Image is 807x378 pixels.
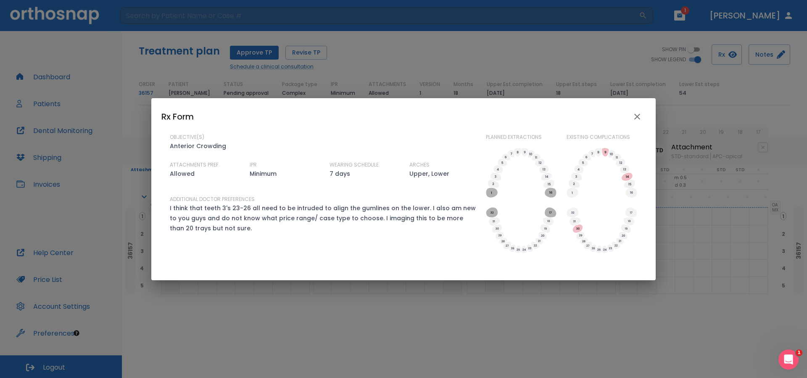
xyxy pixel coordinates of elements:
[629,108,646,125] button: close
[330,161,379,169] p: WEARING SCHEDULE
[170,161,220,169] p: ATTACHMENTS PREF.
[486,133,542,141] p: PLANNED EXTRACTIONS
[170,196,255,203] p: ADDITIONAL DOCTOR PREFERENCES
[567,133,630,141] p: EXISTING COMPLICATIONS
[161,110,194,123] h6: Rx Form
[170,169,195,179] p: Allowed
[250,169,277,179] p: Minimum
[170,203,476,233] p: I think that teeth 3's 23-26 all need to be intruded to align the gumlines on the lower. I also a...
[778,349,799,370] iframe: Intercom live chat
[409,169,449,179] p: Upper, Lower
[170,141,226,151] p: Anterior Crowding
[409,161,430,169] p: ARCHES
[170,133,204,141] p: OBJECTIVE(S)
[796,349,802,356] span: 1
[330,169,350,179] p: 7 days
[250,161,257,169] p: IPR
